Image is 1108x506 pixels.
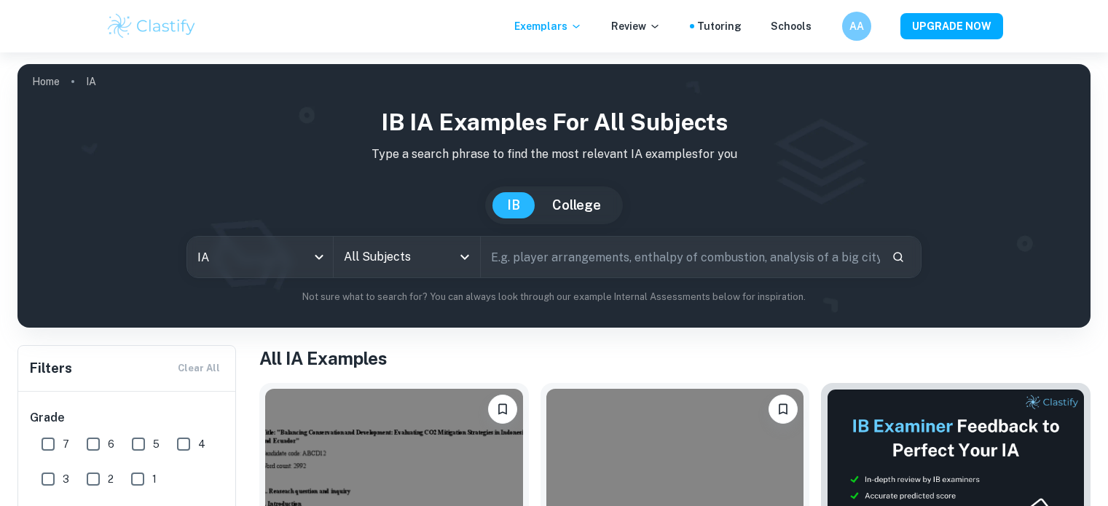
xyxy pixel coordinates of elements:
p: IA [86,74,96,90]
button: Open [455,247,475,267]
span: 7 [63,436,69,452]
p: Not sure what to search for? You can always look through our example Internal Assessments below f... [29,290,1079,304]
h6: Filters [30,358,72,379]
img: profile cover [17,64,1091,328]
a: Home [32,71,60,92]
h6: AA [848,18,865,34]
button: Help and Feedback [823,23,830,30]
button: IB [492,192,535,218]
h6: Grade [30,409,225,427]
div: IA [187,237,333,277]
button: Bookmark [769,395,798,424]
button: AA [842,12,871,41]
button: College [538,192,616,218]
input: E.g. player arrangements, enthalpy of combustion, analysis of a big city... [481,237,880,277]
a: Tutoring [697,18,742,34]
p: Exemplars [514,18,582,34]
span: 3 [63,471,69,487]
span: 6 [108,436,114,452]
p: Type a search phrase to find the most relevant IA examples for you [29,146,1079,163]
span: 4 [198,436,205,452]
h1: IB IA examples for all subjects [29,105,1079,140]
p: Review [611,18,661,34]
span: 5 [153,436,160,452]
button: UPGRADE NOW [900,13,1003,39]
a: Schools [771,18,812,34]
span: 1 [152,471,157,487]
button: Bookmark [488,395,517,424]
span: 2 [108,471,114,487]
h1: All IA Examples [259,345,1091,371]
button: Search [886,245,911,269]
img: Clastify logo [106,12,198,41]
